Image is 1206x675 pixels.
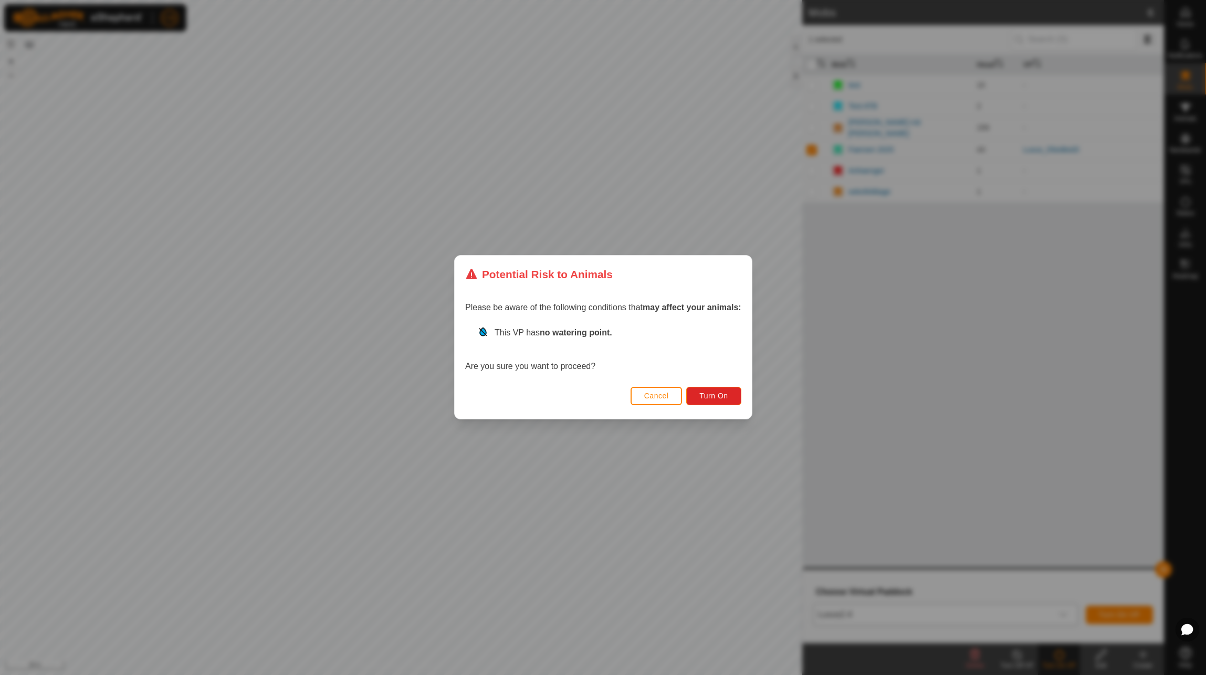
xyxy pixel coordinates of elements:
span: Please be aware of the following conditions that [465,303,741,312]
div: Are you sure you want to proceed? [465,327,741,373]
div: Potential Risk to Animals [465,266,613,282]
button: Cancel [630,387,682,405]
strong: no watering point. [540,329,612,338]
span: This VP has [495,329,612,338]
span: Turn On [699,392,728,400]
span: Cancel [644,392,668,400]
strong: may affect your animals: [643,303,741,312]
button: Turn On [686,387,741,405]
